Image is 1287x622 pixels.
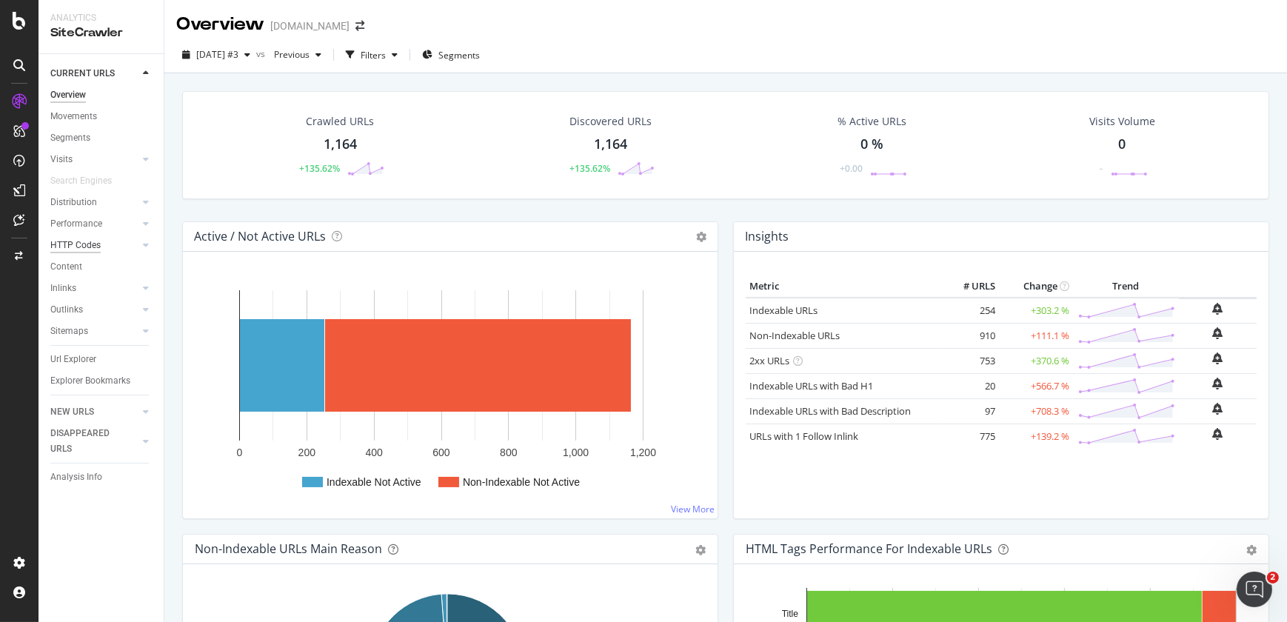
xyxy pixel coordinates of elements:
[270,19,350,33] div: [DOMAIN_NAME]
[50,324,88,339] div: Sitemaps
[749,354,789,367] a: 2xx URLs
[569,114,652,129] div: Discovered URLs
[361,49,386,61] div: Filters
[50,352,153,367] a: Url Explorer
[50,24,152,41] div: SiteCrawler
[50,238,101,253] div: HTTP Codes
[1267,572,1279,583] span: 2
[299,162,340,175] div: +135.62%
[1073,275,1179,298] th: Trend
[50,87,86,103] div: Overview
[416,43,486,67] button: Segments
[749,404,911,418] a: Indexable URLs with Bad Description
[1213,352,1223,364] div: bell-plus
[1213,327,1223,339] div: bell-plus
[50,216,102,232] div: Performance
[50,238,138,253] a: HTTP Codes
[176,43,256,67] button: [DATE] #3
[940,424,999,449] td: 775
[50,87,153,103] a: Overview
[695,545,706,555] div: gear
[1237,572,1272,607] iframe: Intercom live chat
[50,130,153,146] a: Segments
[50,302,83,318] div: Outlinks
[438,49,480,61] span: Segments
[999,323,1073,348] td: +111.1 %
[940,298,999,324] td: 254
[50,281,138,296] a: Inlinks
[1213,403,1223,415] div: bell-plus
[746,275,940,298] th: Metric
[195,275,701,506] svg: A chart.
[50,404,94,420] div: NEW URLS
[50,324,138,339] a: Sitemaps
[671,503,715,515] a: View More
[746,541,992,556] div: HTML Tags Performance for Indexable URLs
[940,275,999,298] th: # URLS
[237,447,243,458] text: 0
[1213,378,1223,389] div: bell-plus
[50,130,90,146] div: Segments
[50,195,138,210] a: Distribution
[749,429,858,443] a: URLs with 1 Follow Inlink
[594,135,627,154] div: 1,164
[268,48,310,61] span: Previous
[50,109,153,124] a: Movements
[782,609,799,619] text: Title
[500,447,518,458] text: 800
[268,43,327,67] button: Previous
[696,232,706,242] i: Options
[749,329,840,342] a: Non-Indexable URLs
[569,162,610,175] div: +135.62%
[1089,114,1155,129] div: Visits Volume
[999,348,1073,373] td: +370.6 %
[940,348,999,373] td: 753
[630,447,656,458] text: 1,200
[1213,303,1223,315] div: bell-plus
[50,66,138,81] a: CURRENT URLS
[50,373,153,389] a: Explorer Bookmarks
[298,447,316,458] text: 200
[940,373,999,398] td: 20
[324,135,357,154] div: 1,164
[999,398,1073,424] td: +708.3 %
[749,379,873,392] a: Indexable URLs with Bad H1
[50,352,96,367] div: Url Explorer
[50,259,82,275] div: Content
[50,152,73,167] div: Visits
[50,152,138,167] a: Visits
[860,135,883,154] div: 0 %
[432,447,450,458] text: 600
[1246,545,1257,555] div: gear
[50,302,138,318] a: Outlinks
[1100,162,1103,175] div: -
[194,227,326,247] h4: Active / Not Active URLs
[1119,135,1126,154] div: 0
[355,21,364,31] div: arrow-right-arrow-left
[50,173,112,189] div: Search Engines
[365,447,383,458] text: 400
[563,447,589,458] text: 1,000
[50,12,152,24] div: Analytics
[999,373,1073,398] td: +566.7 %
[256,47,268,60] span: vs
[50,66,115,81] div: CURRENT URLS
[999,424,1073,449] td: +139.2 %
[50,469,153,485] a: Analysis Info
[940,323,999,348] td: 910
[327,476,421,488] text: Indexable Not Active
[340,43,404,67] button: Filters
[50,216,138,232] a: Performance
[50,426,138,457] a: DISAPPEARED URLS
[50,373,130,389] div: Explorer Bookmarks
[195,541,382,556] div: Non-Indexable URLs Main Reason
[176,12,264,37] div: Overview
[50,195,97,210] div: Distribution
[940,398,999,424] td: 97
[196,48,238,61] span: 2025 Sep. 24th #3
[999,298,1073,324] td: +303.2 %
[745,227,789,247] h4: Insights
[50,281,76,296] div: Inlinks
[1213,428,1223,440] div: bell-plus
